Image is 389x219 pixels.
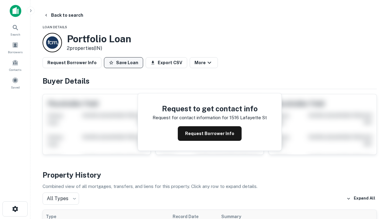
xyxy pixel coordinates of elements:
a: Saved [2,75,29,91]
button: Request Borrower Info [178,126,242,141]
span: Borrowers [8,50,22,54]
h3: Portfolio Loan [67,33,131,45]
span: Saved [11,85,20,90]
div: All Types [43,193,79,205]
h4: Request to get contact info [153,103,267,114]
h4: Buyer Details [43,75,377,86]
button: Expand All [345,194,377,203]
iframe: Chat Widget [359,170,389,200]
p: 2 properties (IN) [67,45,131,52]
p: Combined view of all mortgages, transfers, and liens for this property. Click any row to expand d... [43,183,377,190]
a: Search [2,22,29,38]
h4: Property History [43,169,377,180]
span: Loan Details [43,25,67,29]
button: Request Borrower Info [43,57,102,68]
a: Borrowers [2,39,29,56]
span: Search [10,32,20,37]
p: 1516 lafayette st [229,114,267,121]
p: Request for contact information for [153,114,228,121]
span: Contacts [9,67,21,72]
img: capitalize-icon.png [10,5,21,17]
a: Contacts [2,57,29,73]
button: More [190,57,218,68]
button: Export CSV [146,57,187,68]
button: Save Loan [104,57,143,68]
button: Back to search [41,10,86,21]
